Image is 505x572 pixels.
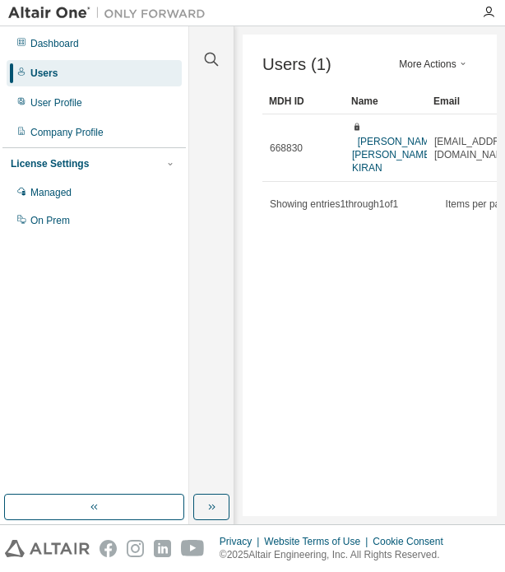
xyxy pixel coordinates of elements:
[30,37,79,50] div: Dashboard
[30,214,70,227] div: On Prem
[352,136,438,174] a: [PERSON_NAME] [PERSON_NAME] KIRAN
[11,157,89,170] div: License Settings
[351,88,420,114] div: Name
[181,540,205,557] img: youtube.svg
[220,548,453,562] p: © 2025 Altair Engineering, Inc. All Rights Reserved.
[5,540,90,557] img: altair_logo.svg
[262,55,331,74] span: Users (1)
[433,88,503,114] div: Email
[30,96,82,109] div: User Profile
[270,142,303,155] span: 668830
[30,67,58,80] div: Users
[100,540,117,557] img: facebook.svg
[373,535,452,548] div: Cookie Consent
[127,540,144,557] img: instagram.svg
[269,88,338,114] div: MDH ID
[30,186,72,199] div: Managed
[220,535,264,548] div: Privacy
[30,126,104,139] div: Company Profile
[264,535,373,548] div: Website Terms of Use
[270,198,398,210] span: Showing entries 1 through 1 of 1
[395,58,474,71] button: More Actions
[8,5,214,21] img: Altair One
[154,540,171,557] img: linkedin.svg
